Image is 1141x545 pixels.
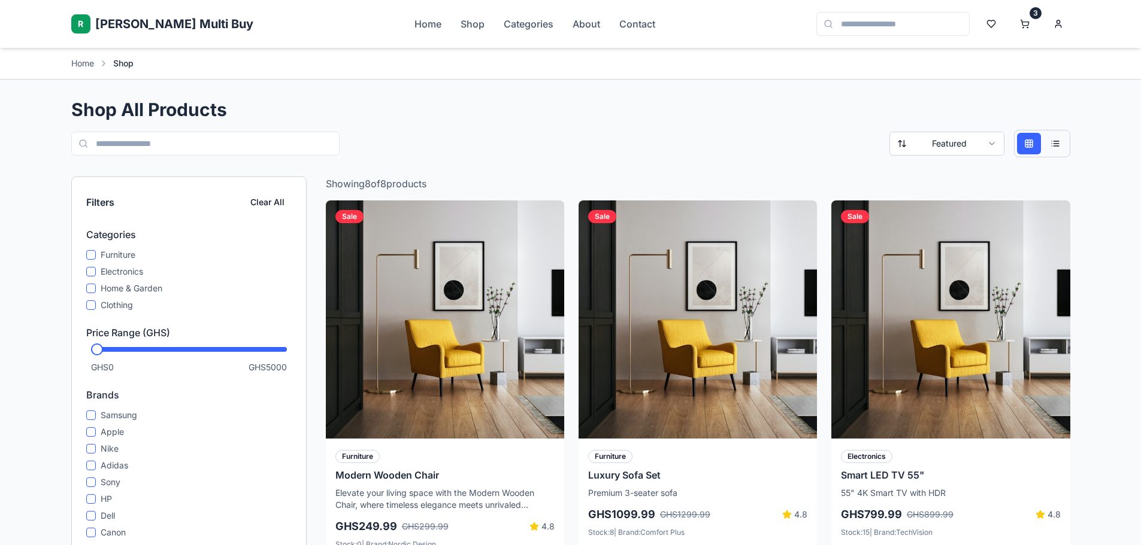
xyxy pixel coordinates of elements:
div: Furniture [588,450,632,463]
a: Categories [504,17,553,31]
a: Shop [461,17,485,31]
span: 4.8 [541,520,555,532]
label: Apple [101,426,124,438]
span: Shop [113,57,134,69]
div: Sale [841,210,869,223]
img: Luxury Sofa Set [579,200,817,439]
p: 55" 4K Smart TV with HDR [841,487,1060,499]
span: GHS 1299.99 [660,509,710,520]
h3: Filters [86,195,114,209]
span: R [78,18,83,30]
img: Smart LED TV 55" [831,200,1070,439]
div: Stock: 8 | Brand: Comfort Plus [588,528,807,537]
div: Stock: 15 | Brand: TechVision [841,528,1060,537]
h4: Brands [86,388,292,402]
label: Nike [101,443,119,455]
a: Home [414,17,441,31]
span: Minimum [91,343,103,355]
label: Dell [101,510,115,522]
h4: Price Range (GHS) [86,325,292,340]
h4: Categories [86,227,292,242]
div: Sale [588,210,616,223]
p: Elevate your living space with the Modern Wooden Chair, where timeless elegance meets unrivaled d... [335,487,555,511]
label: Adidas [101,459,128,471]
div: Sale [335,210,364,223]
img: Modern Wooden Chair [326,200,564,439]
span: GHS 899.99 [907,509,954,520]
a: About [573,17,600,31]
a: Home [71,57,94,69]
label: HP [101,493,112,505]
span: 4.8 [794,509,807,520]
label: Samsung [101,409,137,421]
span: 4.8 [1048,509,1061,520]
h1: Shop All Products [71,99,1070,120]
span: GHS 0 [91,361,114,373]
span: GHS 299.99 [402,520,449,532]
a: Luxury Sofa Set [588,468,807,482]
label: Clothing [101,299,133,311]
span: GHS 1099.99 [588,506,655,523]
a: Smart LED TV 55" [841,468,1060,482]
label: Electronics [101,266,143,278]
span: GHS 5000 [249,361,287,373]
label: Home & Garden [101,282,162,294]
label: Canon [101,526,126,538]
div: Electronics [841,450,892,463]
span: [PERSON_NAME] Multi Buy [95,16,253,32]
label: Furniture [101,249,135,261]
p: Showing 8 of 8 products [326,176,426,191]
a: Contact [619,17,655,31]
button: 3 [1013,12,1037,36]
p: Premium 3-seater sofa [588,487,807,499]
a: Modern Wooden Chair [335,468,555,482]
button: Clear All [243,191,292,213]
label: Sony [101,476,120,488]
a: R[PERSON_NAME] Multi Buy [71,14,253,34]
div: Furniture [335,450,380,463]
span: GHS 249.99 [335,518,397,535]
span: GHS 799.99 [841,506,902,523]
div: 3 [1030,7,1042,19]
